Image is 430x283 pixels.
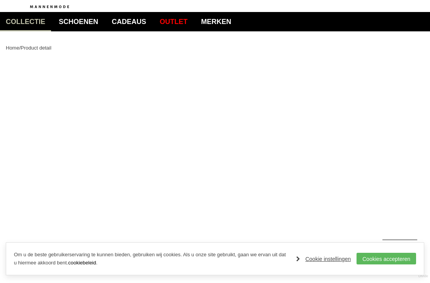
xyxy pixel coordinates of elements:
[154,12,193,31] a: Outlet
[19,45,21,51] span: /
[20,45,51,51] a: Product detail
[357,253,416,264] a: Cookies accepteren
[106,12,152,31] a: Cadeaus
[382,240,417,274] a: Terug naar boven
[53,12,104,31] a: Schoenen
[68,260,96,266] a: cookiebeleid
[195,12,237,31] a: Merken
[6,45,19,51] a: Home
[14,251,288,267] p: Om u de beste gebruikerservaring te kunnen bieden, gebruiken wij cookies. Als u onze site gebruik...
[296,253,351,265] a: Cookie instellingen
